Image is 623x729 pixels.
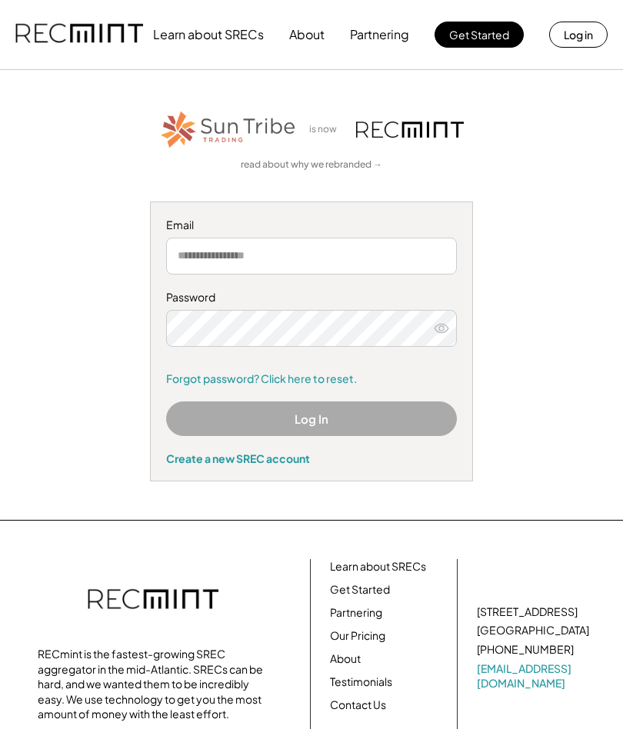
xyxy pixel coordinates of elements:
button: Partnering [350,19,409,50]
div: [PHONE_NUMBER] [477,642,574,657]
button: Get Started [435,22,524,48]
button: Learn about SRECs [153,19,264,50]
img: STT_Horizontal_Logo%2B-%2BColor.png [159,108,298,151]
div: Email [166,218,457,233]
button: Log In [166,401,457,436]
a: Get Started [330,582,390,598]
button: About [289,19,325,50]
a: Partnering [330,605,382,621]
button: Log in [549,22,608,48]
img: recmint-logotype%403x.png [88,574,218,627]
div: Password [166,290,457,305]
a: Learn about SRECs [330,559,426,574]
div: [GEOGRAPHIC_DATA] [477,623,589,638]
img: recmint-logotype%403x.png [356,121,464,138]
a: About [330,651,361,667]
div: RECmint is the fastest-growing SREC aggregator in the mid-Atlantic. SRECs can be hard, and we wan... [38,647,268,722]
div: Create a new SREC account [166,451,457,465]
a: Contact Us [330,697,386,713]
div: [STREET_ADDRESS] [477,604,578,620]
div: is now [305,123,348,136]
img: recmint-logotype%403x.png [15,8,143,61]
a: Forgot password? Click here to reset. [166,371,457,387]
a: [EMAIL_ADDRESS][DOMAIN_NAME] [477,661,592,691]
a: read about why we rebranded → [241,158,382,171]
a: Testimonials [330,674,392,690]
a: Our Pricing [330,628,385,644]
